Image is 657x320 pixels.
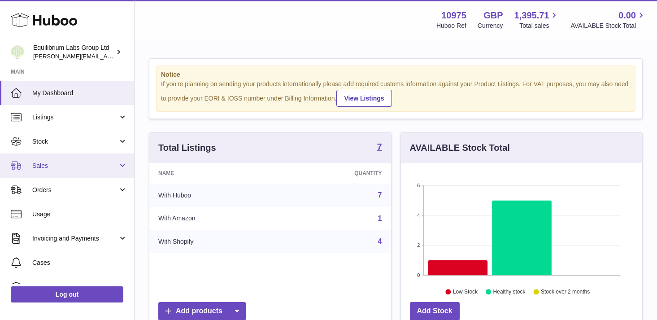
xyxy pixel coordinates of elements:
span: 1,395.71 [514,9,549,22]
img: h.woodrow@theliverclinic.com [11,45,24,59]
a: 4 [378,237,382,245]
text: Stock over 2 months [541,289,590,295]
a: 1 [378,215,382,222]
strong: 7 [377,142,382,151]
div: Huboo Ref [436,22,466,30]
a: 0.00 AVAILABLE Stock Total [570,9,646,30]
span: Listings [32,113,118,122]
span: AVAILABLE Stock Total [570,22,646,30]
span: Orders [32,186,118,194]
h3: AVAILABLE Stock Total [410,142,510,154]
span: 0.00 [618,9,636,22]
td: With Huboo [149,184,282,207]
span: Stock [32,137,118,146]
div: Equilibrium Labs Group Ltd [33,44,114,61]
td: With Amazon [149,207,282,230]
span: Cases [32,259,127,267]
span: Channels [32,283,127,291]
text: 6 [417,183,420,188]
a: 1,395.71 Total sales [514,9,560,30]
th: Name [149,163,282,184]
a: 7 [378,191,382,199]
span: Total sales [519,22,559,30]
div: Currency [478,22,503,30]
strong: GBP [483,9,503,22]
span: Usage [32,210,127,219]
span: My Dashboard [32,89,127,97]
text: 2 [417,242,420,248]
text: Healthy stock [493,289,526,295]
text: 0 [417,272,420,278]
strong: Notice [161,70,631,79]
span: Sales [32,162,118,170]
td: With Shopify [149,230,282,253]
strong: 10975 [441,9,466,22]
div: If you're planning on sending your products internationally please add required customs informati... [161,80,631,107]
text: Low Stock [453,289,478,295]
text: 4 [417,213,420,218]
a: View Listings [336,90,392,107]
span: [PERSON_NAME][EMAIL_ADDRESS][DOMAIN_NAME] [33,53,180,60]
a: 7 [377,142,382,153]
th: Quantity [282,163,391,184]
span: Invoicing and Payments [32,234,118,243]
a: Log out [11,286,123,302]
h3: Total Listings [158,142,216,154]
